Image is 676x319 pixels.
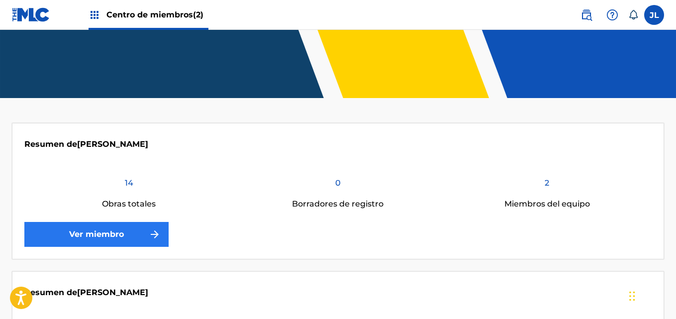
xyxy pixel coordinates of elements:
font: (2) [193,10,203,19]
font: Centro de miembros [106,10,193,19]
font: Resumen de [24,139,77,149]
font: Borradores de registro [292,199,384,209]
img: Principales titulares de derechos [89,9,100,21]
img: Logotipo del MLC [12,7,50,22]
h4: ENMANUEL GARCÍA [24,135,148,150]
iframe: Widget de chat [626,271,676,319]
font: Ver miembro [69,229,124,239]
font: Miembros del equipo [504,199,590,209]
font: 0 [335,178,341,188]
div: Menú de usuario [644,5,664,25]
h4: JEAN CARLOS LARA [24,284,148,299]
a: Ver miembro [24,222,169,247]
font: 2 [545,178,549,188]
font: 14 [125,178,133,188]
div: Ayuda [602,5,622,25]
font: Resumen de [24,288,77,297]
img: f7272a7cc735f4ea7f67.svg [149,228,161,240]
img: ayuda [606,9,618,21]
div: Notificaciones [628,10,638,20]
a: Búsqueda pública [577,5,596,25]
font: [PERSON_NAME] [77,288,148,297]
font: [PERSON_NAME] [77,139,148,149]
div: Arrastrar [629,281,635,311]
font: Obras totales [102,199,156,209]
img: buscar [580,9,592,21]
